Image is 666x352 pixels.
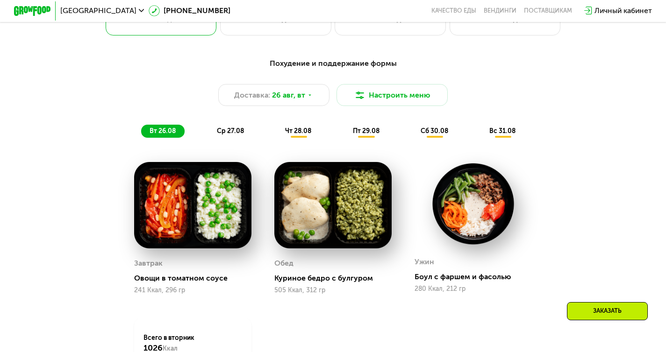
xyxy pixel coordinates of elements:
div: 241 Ккал, 296 гр [134,287,251,294]
span: Доставка: [234,90,270,101]
div: 505 Ккал, 312 гр [274,287,392,294]
div: 280 Ккал, 212 гр [415,285,532,293]
span: ср 27.08 [217,127,244,135]
div: Личный кабинет [594,5,652,16]
a: [PHONE_NUMBER] [149,5,230,16]
span: [GEOGRAPHIC_DATA] [60,7,136,14]
div: Куриное бедро с булгуром [274,274,399,283]
div: Овощи в томатном соусе [134,274,259,283]
button: Настроить меню [337,84,448,106]
span: вс 31.08 [489,127,516,135]
div: Завтрак [134,256,163,270]
a: Вендинги [484,7,516,14]
div: Обед [274,256,294,270]
span: пт 29.08 [353,127,380,135]
span: чт 28.08 [285,127,311,135]
div: Похудение и поддержание формы [59,58,607,70]
span: вт 26.08 [150,127,176,135]
div: Боул с фаршем и фасолью [415,272,539,282]
a: Качество еды [431,7,476,14]
span: сб 30.08 [421,127,448,135]
span: 26 авг, вт [272,90,305,101]
div: Заказать [567,302,648,320]
div: Ужин [415,255,434,269]
div: поставщикам [524,7,572,14]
